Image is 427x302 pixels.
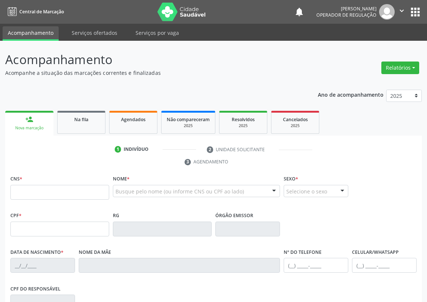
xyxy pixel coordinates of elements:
span: Selecione o sexo [286,187,327,195]
span: Não compareceram [167,116,210,123]
div: Indivíduo [124,146,149,153]
a: Serviços por vaga [130,26,184,39]
div: 1 [115,146,121,153]
div: 2025 [277,123,314,129]
button: Relatórios [381,62,419,74]
span: Operador de regulação [316,12,377,18]
span: Agendados [121,116,146,123]
i:  [398,7,406,15]
input: (__) _____-_____ [352,258,417,273]
span: Resolvidos [232,116,255,123]
label: Sexo [284,173,298,185]
a: Serviços ofertados [66,26,123,39]
label: CPF do responsável [10,283,61,295]
div: person_add [25,115,33,123]
span: Na fila [74,116,88,123]
label: CNS [10,173,22,185]
button:  [395,4,409,20]
span: Central de Marcação [19,9,64,15]
input: (__) _____-_____ [284,258,348,273]
label: Nº do Telefone [284,247,322,258]
div: 2025 [225,123,262,129]
button: apps [409,6,422,19]
input: __/__/____ [10,258,75,273]
span: Cancelados [283,116,308,123]
p: Acompanhe a situação das marcações correntes e finalizadas [5,69,297,77]
label: RG [113,210,119,222]
div: [PERSON_NAME] [316,6,377,12]
label: Celular/WhatsApp [352,247,399,258]
label: Nome [113,173,130,185]
label: Nome da mãe [79,247,111,258]
img: img [379,4,395,20]
p: Acompanhamento [5,50,297,69]
a: Central de Marcação [5,6,64,18]
div: 2025 [167,123,210,129]
div: Nova marcação [10,125,48,131]
a: Acompanhamento [3,26,59,41]
button: notifications [294,7,304,17]
label: Órgão emissor [215,210,253,222]
p: Ano de acompanhamento [318,90,384,99]
label: CPF [10,210,22,222]
label: Data de nascimento [10,247,63,258]
span: Busque pelo nome (ou informe CNS ou CPF ao lado) [115,187,244,195]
